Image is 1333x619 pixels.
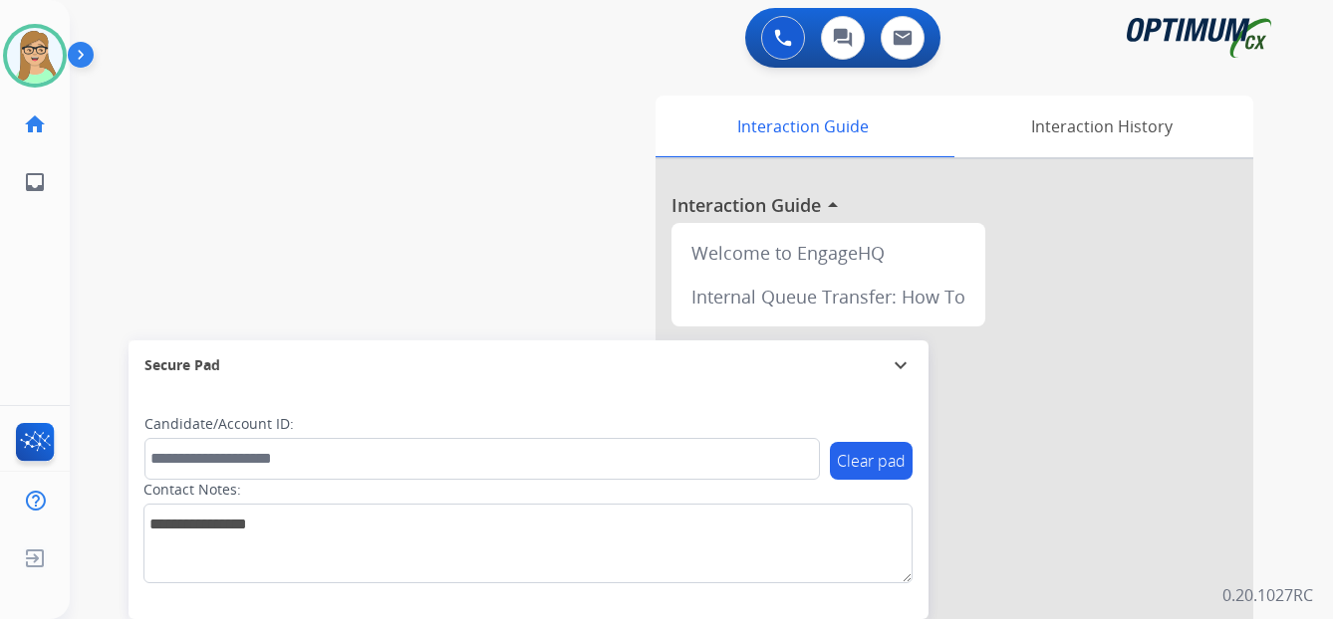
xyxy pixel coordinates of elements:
label: Contact Notes: [143,480,241,500]
div: Interaction History [949,96,1253,157]
div: Interaction Guide [656,96,949,157]
mat-icon: home [23,112,47,136]
img: avatar [7,28,63,84]
div: Welcome to EngageHQ [679,231,977,275]
label: Candidate/Account ID: [144,414,294,434]
mat-icon: inbox [23,170,47,194]
mat-icon: expand_more [889,353,913,377]
button: Clear pad [830,442,913,480]
div: Internal Queue Transfer: How To [679,275,977,318]
span: Secure Pad [144,355,220,375]
p: 0.20.1027RC [1222,583,1313,607]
